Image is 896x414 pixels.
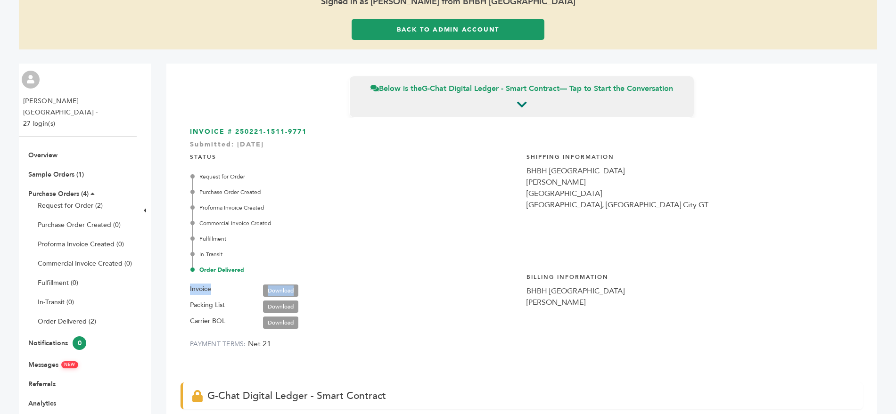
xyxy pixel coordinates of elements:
div: Commercial Invoice Created [192,219,517,227]
a: Referrals [28,380,56,389]
h4: STATUS [190,146,517,166]
div: Request for Order [192,172,517,181]
span: Net 21 [248,339,271,349]
span: 0 [73,336,86,350]
a: Analytics [28,399,56,408]
div: Submitted: [DATE] [190,140,854,154]
h4: Billing Information [526,266,854,286]
h4: Shipping Information [526,146,854,166]
label: Invoice [190,284,211,295]
a: MessagesNEW [28,360,78,369]
span: NEW [61,361,78,368]
div: Fulfillment [192,235,517,243]
div: Proforma Invoice Created [192,203,517,212]
a: In-Transit (0) [38,298,74,307]
a: Request for Order (2) [38,201,103,210]
span: Below is the — Tap to Start the Conversation [370,83,673,94]
div: BHBH [GEOGRAPHIC_DATA] [526,285,854,297]
a: Overview [28,151,58,160]
span: G-Chat Digital Ledger - Smart Contract [207,389,386,403]
label: Carrier BOL [190,316,225,327]
a: Fulfillment (0) [38,278,78,287]
h3: INVOICE # 250221-1511-9771 [190,127,854,137]
a: Proforma Invoice Created (0) [38,240,124,249]
a: Commercial Invoice Created (0) [38,259,132,268]
a: Back to Admin Account [352,19,544,40]
a: Notifications0 [28,339,86,348]
a: Purchase Orders (4) [28,189,89,198]
label: PAYMENT TERMS: [190,340,246,349]
a: Download [263,300,298,313]
li: [PERSON_NAME][GEOGRAPHIC_DATA] - 27 login(s) [23,96,134,130]
a: Purchase Order Created (0) [38,220,121,229]
div: Order Delivered [192,266,517,274]
div: Purchase Order Created [192,188,517,196]
label: Packing List [190,300,225,311]
a: Download [263,284,298,297]
div: In-Transit [192,250,517,259]
div: [PERSON_NAME] [526,177,854,188]
div: [GEOGRAPHIC_DATA] [526,188,854,199]
strong: G-Chat Digital Ledger - Smart Contract [422,83,559,94]
a: Download [263,317,298,329]
div: BHBH [GEOGRAPHIC_DATA] [526,165,854,177]
div: [GEOGRAPHIC_DATA], [GEOGRAPHIC_DATA] City GT [526,199,854,211]
img: profile.png [22,71,40,89]
a: Sample Orders (1) [28,170,84,179]
a: Order Delivered (2) [38,317,96,326]
div: [PERSON_NAME] [526,297,854,308]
